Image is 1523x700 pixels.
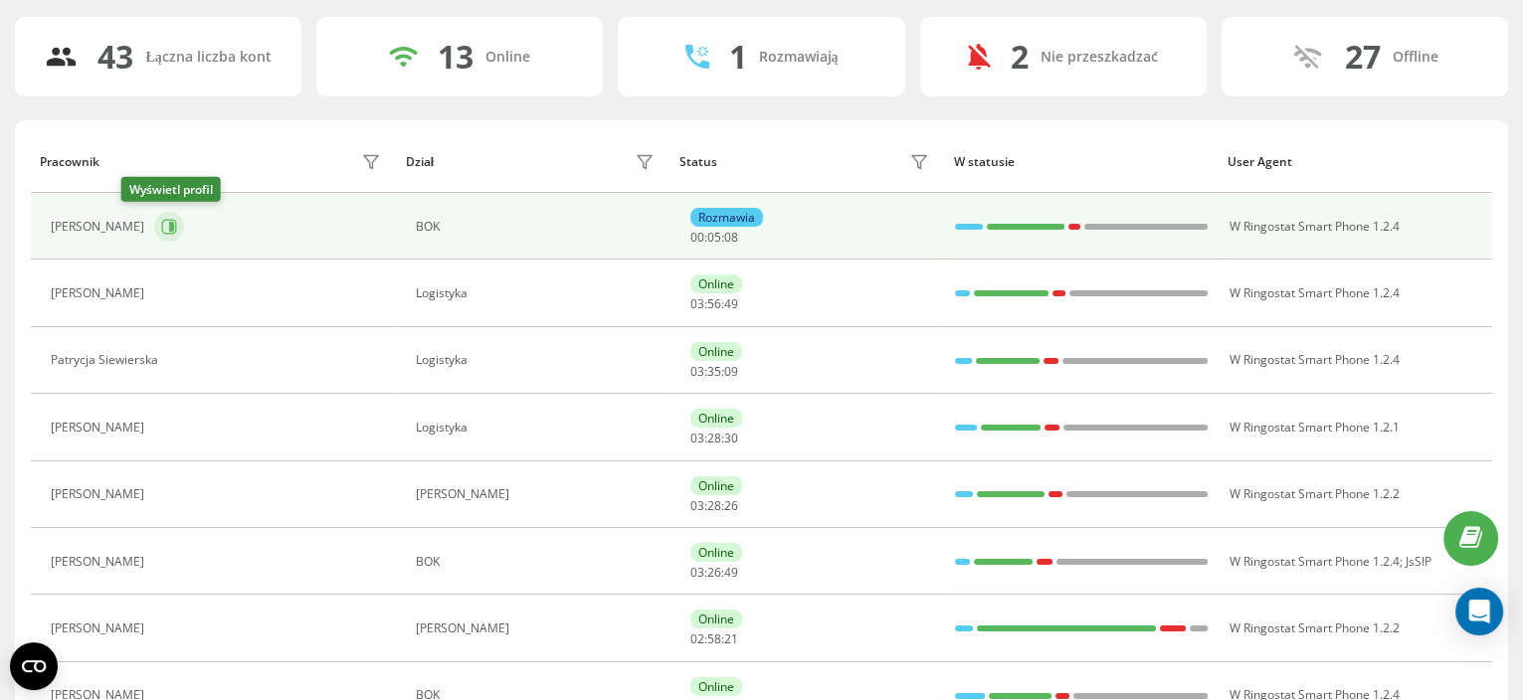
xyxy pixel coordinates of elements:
div: Online [690,610,742,628]
span: 49 [724,564,738,581]
span: W Ringostat Smart Phone 1.2.2 [1230,619,1400,636]
div: Logistyka [416,421,659,435]
div: 27 [1344,38,1380,76]
span: 49 [724,295,738,312]
span: 02 [690,630,704,647]
div: : : [690,499,738,513]
div: 43 [97,38,133,76]
div: : : [690,297,738,311]
div: 1 [729,38,747,76]
span: W Ringostat Smart Phone 1.2.2 [1230,485,1400,502]
div: [PERSON_NAME] [51,487,149,501]
span: W Ringostat Smart Phone 1.2.4 [1230,553,1400,570]
span: JsSIP [1406,553,1431,570]
div: W statusie [954,155,1210,169]
span: 03 [690,497,704,514]
div: [PERSON_NAME] [416,487,659,501]
div: 2 [1011,38,1029,76]
div: Online [690,342,742,361]
span: 28 [707,430,721,446]
div: [PERSON_NAME] [51,621,149,635]
div: [PERSON_NAME] [51,220,149,234]
div: : : [690,231,738,245]
div: [PERSON_NAME] [416,621,659,635]
span: 28 [707,497,721,514]
div: Open Intercom Messenger [1455,588,1503,635]
div: Online [690,409,742,428]
div: : : [690,632,738,646]
span: 21 [724,630,738,647]
div: Online [690,274,742,293]
button: Open CMP widget [10,642,58,690]
div: Online [485,49,530,66]
div: Wyświetl profil [121,177,221,202]
div: 13 [438,38,474,76]
div: User Agent [1228,155,1483,169]
span: 09 [724,363,738,380]
div: : : [690,365,738,379]
div: Pracownik [40,155,99,169]
span: 03 [690,295,704,312]
div: [PERSON_NAME] [51,555,149,569]
div: Logistyka [416,286,659,300]
span: 30 [724,430,738,446]
div: BOK [416,555,659,569]
div: Rozmawia [690,208,763,227]
span: 56 [707,295,721,312]
div: BOK [416,220,659,234]
div: Online [690,476,742,495]
span: 03 [690,363,704,380]
div: Dział [406,155,434,169]
span: 03 [690,564,704,581]
span: 00 [690,229,704,246]
span: W Ringostat Smart Phone 1.2.1 [1230,419,1400,436]
span: 05 [707,229,721,246]
span: W Ringostat Smart Phone 1.2.4 [1230,218,1400,235]
div: Online [690,677,742,696]
div: Status [679,155,717,169]
span: 08 [724,229,738,246]
div: Patrycja Siewierska [51,353,163,367]
div: Rozmawiają [759,49,839,66]
div: Online [690,543,742,562]
span: 03 [690,430,704,446]
div: Offline [1392,49,1437,66]
span: 58 [707,630,721,647]
span: 26 [707,564,721,581]
span: W Ringostat Smart Phone 1.2.4 [1230,284,1400,301]
div: : : [690,432,738,445]
div: [PERSON_NAME] [51,421,149,435]
div: Logistyka [416,353,659,367]
div: [PERSON_NAME] [51,286,149,300]
div: : : [690,566,738,580]
span: W Ringostat Smart Phone 1.2.4 [1230,351,1400,368]
div: Nie przeszkadzać [1041,49,1158,66]
div: Łączna liczba kont [145,49,271,66]
span: 35 [707,363,721,380]
span: 26 [724,497,738,514]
